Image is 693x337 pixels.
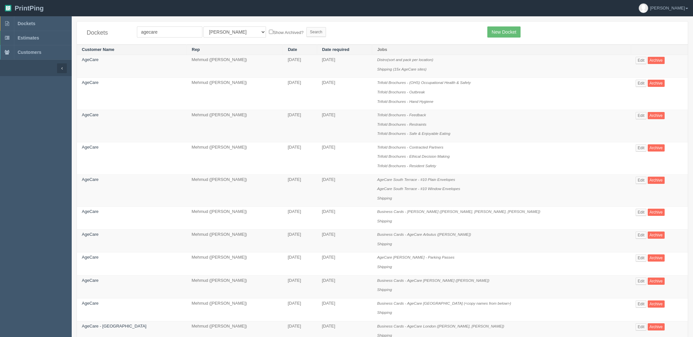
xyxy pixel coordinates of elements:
[187,207,283,230] td: Mehmud ([PERSON_NAME])
[82,324,146,329] a: AgeCare - [GEOGRAPHIC_DATA]
[317,174,372,207] td: [DATE]
[636,278,646,285] a: Edit
[82,80,98,85] a: AgeCare
[137,26,202,38] input: Customer Name
[636,300,646,308] a: Edit
[317,298,372,321] td: [DATE]
[269,28,303,36] label: Show Archived?
[648,177,665,184] a: Archive
[317,252,372,275] td: [DATE]
[283,55,317,78] td: [DATE]
[636,57,646,64] a: Edit
[636,254,646,262] a: Edit
[648,254,665,262] a: Archive
[377,80,471,85] i: Trifold Brochures - (OHS) Occupational Health & Safety
[377,265,392,269] i: Shipping
[377,310,392,314] i: Shipping
[283,78,317,110] td: [DATE]
[317,55,372,78] td: [DATE]
[82,57,98,62] a: AgeCare
[377,57,433,62] i: Distro(sort and pack per location)
[82,145,98,150] a: AgeCare
[322,47,349,52] a: Date required
[187,275,283,298] td: Mehmud ([PERSON_NAME])
[648,80,665,87] a: Archive
[377,164,436,168] i: Trifold Brochures - Resident Safety
[377,113,426,117] i: Trifold Brochures - Feedback
[648,300,665,308] a: Archive
[377,67,427,71] i: Shipping (15x AgeCare sites)
[377,186,460,191] i: AgeCare South Terrace - #10 Window Envelopes
[377,209,540,214] i: Business Cards - [PERSON_NAME] ([PERSON_NAME], [PERSON_NAME], [PERSON_NAME])
[283,298,317,321] td: [DATE]
[648,232,665,239] a: Archive
[306,27,326,37] input: Search
[87,30,127,36] h4: Dockets
[636,144,646,152] a: Edit
[377,232,471,236] i: Business Cards - AgeCare Arbutus ([PERSON_NAME])
[283,174,317,207] td: [DATE]
[82,301,98,306] a: AgeCare
[187,174,283,207] td: Mehmud ([PERSON_NAME])
[377,255,454,259] i: AgeCare [PERSON_NAME] - Parking Passes
[377,278,489,282] i: Business Cards - AgeCare [PERSON_NAME] ([PERSON_NAME])
[377,122,426,126] i: Trifold Brochures - Restraints
[377,90,425,94] i: Trifold Brochures - Outbreak
[18,21,35,26] span: Dockets
[372,44,631,55] th: Jobs
[317,207,372,230] td: [DATE]
[187,142,283,174] td: Mehmud ([PERSON_NAME])
[283,230,317,252] td: [DATE]
[648,209,665,216] a: Archive
[377,242,392,246] i: Shipping
[648,144,665,152] a: Archive
[377,219,392,223] i: Shipping
[377,301,511,305] i: Business Cards - AgeCare [GEOGRAPHIC_DATA] (<copy names from below>)
[377,154,450,158] i: Trifold Brochures - Ethical Decision Making
[317,275,372,298] td: [DATE]
[192,47,200,52] a: Rep
[317,110,372,142] td: [DATE]
[648,57,665,64] a: Archive
[636,80,646,87] a: Edit
[283,207,317,230] td: [DATE]
[187,55,283,78] td: Mehmud ([PERSON_NAME])
[648,323,665,330] a: Archive
[377,145,443,149] i: Trifold Brochures - Contracted Partners
[636,177,646,184] a: Edit
[187,252,283,275] td: Mehmud ([PERSON_NAME])
[377,287,392,292] i: Shipping
[487,26,520,38] a: New Docket
[82,47,114,52] a: Customer Name
[82,255,98,260] a: AgeCare
[187,298,283,321] td: Mehmud ([PERSON_NAME])
[283,252,317,275] td: [DATE]
[636,112,646,119] a: Edit
[377,177,455,182] i: AgeCare South Terrace - #10 Plain Envelopes
[648,278,665,285] a: Archive
[283,275,317,298] td: [DATE]
[377,131,450,136] i: Trifold Brochures - Safe & Enjoyable Eating
[648,112,665,119] a: Archive
[82,232,98,237] a: AgeCare
[187,110,283,142] td: Mehmud ([PERSON_NAME])
[187,78,283,110] td: Mehmud ([PERSON_NAME])
[18,50,41,55] span: Customers
[317,230,372,252] td: [DATE]
[377,196,392,200] i: Shipping
[5,5,11,11] img: logo-3e63b451c926e2ac314895c53de4908e5d424f24456219fb08d385ab2e579770.png
[187,230,283,252] td: Mehmud ([PERSON_NAME])
[288,47,297,52] a: Date
[82,177,98,182] a: AgeCare
[283,142,317,174] td: [DATE]
[283,110,317,142] td: [DATE]
[82,112,98,117] a: AgeCare
[269,30,273,34] input: Show Archived?
[636,209,646,216] a: Edit
[636,323,646,330] a: Edit
[82,278,98,283] a: AgeCare
[636,232,646,239] a: Edit
[377,324,504,328] i: Business Cards - AgeCare London ([PERSON_NAME], [PERSON_NAME])
[317,78,372,110] td: [DATE]
[18,35,39,40] span: Estimates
